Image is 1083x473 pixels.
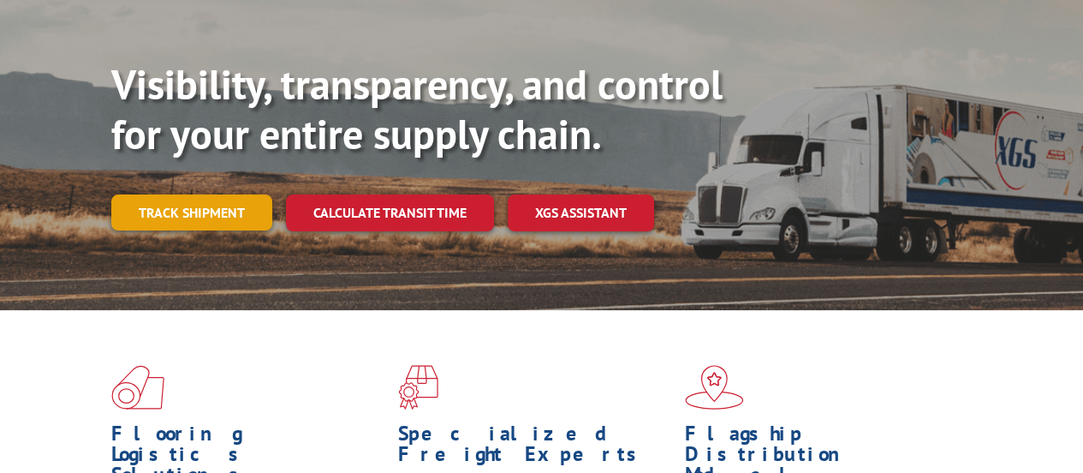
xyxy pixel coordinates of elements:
h1: Specialized Freight Experts [398,423,672,473]
b: Visibility, transparency, and control for your entire supply chain. [111,57,723,160]
img: xgs-icon-focused-on-flooring-red [398,365,438,410]
a: XGS ASSISTANT [508,195,654,231]
img: xgs-icon-total-supply-chain-intelligence-red [111,365,164,410]
img: xgs-icon-flagship-distribution-model-red [685,365,744,410]
a: Track shipment [111,195,272,231]
a: Calculate transit time [286,195,494,231]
